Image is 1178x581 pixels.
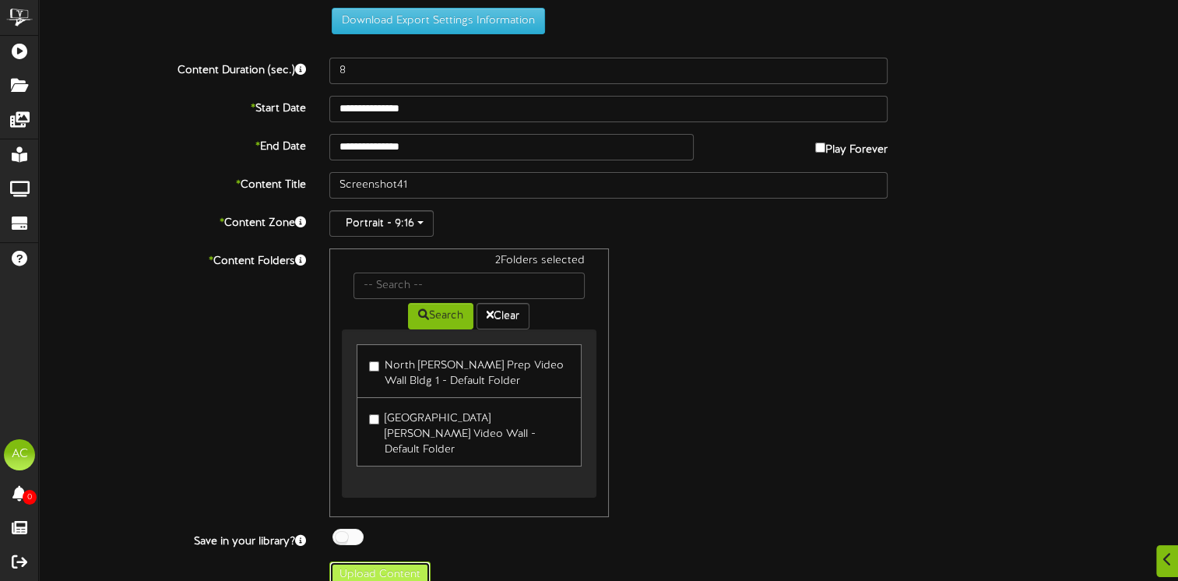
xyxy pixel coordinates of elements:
input: Play Forever [815,143,825,153]
label: Content Title [27,172,318,193]
label: [GEOGRAPHIC_DATA][PERSON_NAME] Video Wall - Default Folder [369,406,568,458]
span: 0 [23,490,37,505]
div: AC [4,439,35,470]
button: Search [408,303,473,329]
label: Start Date [27,96,318,117]
label: North [PERSON_NAME] Prep Video Wall Bldg 1 - Default Folder [369,353,568,389]
label: Content Duration (sec.) [27,58,318,79]
label: End Date [27,134,318,155]
label: Save in your library? [27,529,318,550]
input: North [PERSON_NAME] Prep Video Wall Bldg 1 - Default Folder [369,361,379,371]
input: -- Search -- [353,273,584,299]
label: Play Forever [815,134,888,158]
div: 2 Folders selected [342,253,596,273]
label: Content Zone [27,210,318,231]
a: Download Export Settings Information [324,15,545,26]
button: Download Export Settings Information [332,8,545,34]
button: Clear [476,303,529,329]
button: Portrait - 9:16 [329,210,434,237]
label: Content Folders [27,248,318,269]
input: Title of this Content [329,172,888,199]
input: [GEOGRAPHIC_DATA][PERSON_NAME] Video Wall - Default Folder [369,414,379,424]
